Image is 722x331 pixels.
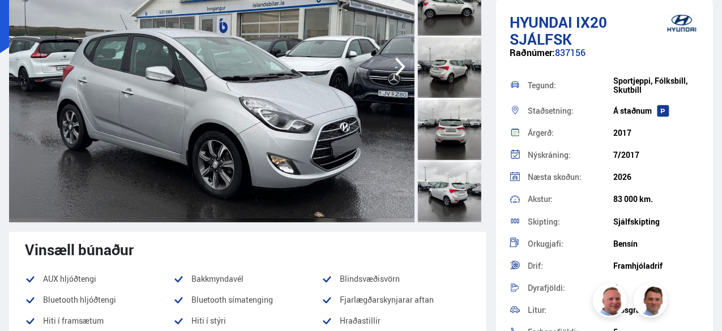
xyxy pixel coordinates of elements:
[25,293,173,307] li: Bluetooth hljóðtengi
[613,195,699,204] div: 83 000 km.
[510,12,573,32] span: Hyundai
[613,76,699,94] div: Sportjeppi, Fólksbíll, Skutbíll
[510,46,555,59] span: Raðnúmer:
[528,129,614,137] div: Árgerð:
[510,48,699,70] div: 837156
[659,6,704,41] img: brand logo
[613,151,699,160] div: 7/2017
[528,195,614,203] div: Akstur:
[528,218,614,226] div: Skipting:
[322,314,470,328] li: Hraðastillir
[9,5,43,38] button: Opna LiveChat spjallviðmót
[528,81,614,89] div: Tegund:
[25,241,471,258] div: Vinsæll búnaður
[322,272,470,286] li: Blindsvæðisvörn
[613,173,699,182] div: 2026
[528,284,614,292] div: Dyrafjöldi:
[528,151,614,159] div: Nýskráning:
[613,239,699,248] div: Bensín
[528,306,614,314] div: Litur:
[613,217,699,226] div: Sjálfskipting
[173,272,322,286] li: Bakkmyndavél
[322,293,470,307] li: Fjarlægðarskynjarar aftan
[635,285,669,319] img: FbJEzSuNWCJXmdc-.webp
[510,12,607,49] span: ix20 SJÁLFSK
[528,107,614,115] div: Staðsetning:
[173,293,322,307] li: Bluetooth símatenging
[528,173,614,181] div: Næsta skoðun:
[595,285,629,319] img: siFngHWaQ9KaOqBr.png
[613,106,699,115] div: Á staðnum
[613,261,699,270] div: Framhjóladrif
[173,314,322,328] li: Hiti í stýri
[25,314,173,328] li: Hiti í framsætum
[613,128,699,137] div: 2017
[25,272,173,286] li: AUX hljóðtengi
[528,240,614,248] div: Orkugjafi:
[528,262,614,270] div: Drif:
